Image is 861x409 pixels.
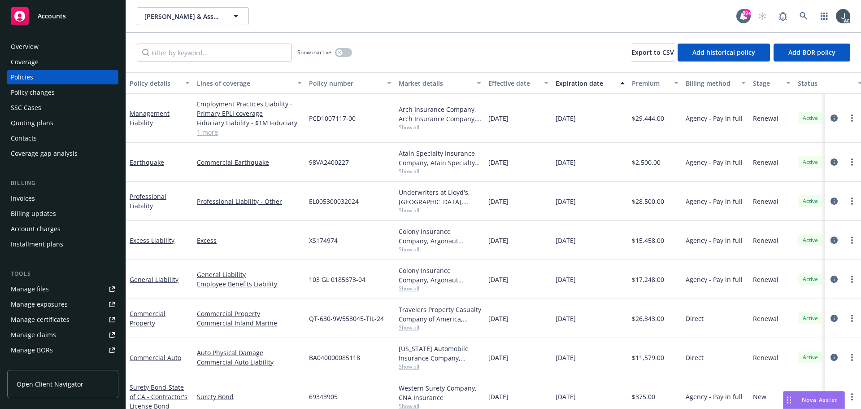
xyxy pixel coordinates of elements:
[847,113,857,123] a: more
[632,353,664,362] span: $11,579.00
[632,79,669,88] div: Premium
[552,72,628,94] button: Expiration date
[7,70,118,84] a: Policies
[686,197,743,206] span: Agency - Pay in full
[753,114,778,123] span: Renewal
[399,188,481,207] div: Underwriters at Lloyd's, [GEOGRAPHIC_DATA], [PERSON_NAME] of London, CRC Group
[197,318,302,328] a: Commercial Inland Marine
[556,275,576,284] span: [DATE]
[632,197,664,206] span: $28,500.00
[801,353,819,361] span: Active
[7,55,118,69] a: Coverage
[7,116,118,130] a: Quoting plans
[743,9,751,17] div: 99+
[829,113,839,123] a: circleInformation
[38,13,66,20] span: Accounts
[130,353,181,362] a: Commercial Auto
[802,396,837,404] span: Nova Assist
[7,297,118,312] a: Manage exposures
[11,131,37,145] div: Contacts
[11,297,68,312] div: Manage exposures
[628,72,682,94] button: Premium
[631,44,674,62] button: Export to CSV
[7,4,118,29] a: Accounts
[399,344,481,363] div: [US_STATE] Automobile Insurance Company, Mercury Insurance
[686,353,704,362] span: Direct
[847,157,857,167] a: more
[631,48,674,57] span: Export to CSV
[7,131,118,145] a: Contacts
[632,158,661,167] span: $2,500.00
[795,7,813,25] a: Search
[801,314,819,322] span: Active
[488,197,509,206] span: [DATE]
[11,222,61,236] div: Account charges
[197,270,302,279] a: General Liability
[829,157,839,167] a: circleInformation
[488,79,539,88] div: Effective date
[17,379,83,389] span: Open Client Navigator
[801,114,819,122] span: Active
[783,391,795,409] div: Drag to move
[749,72,794,94] button: Stage
[488,158,509,167] span: [DATE]
[11,70,33,84] div: Policies
[305,72,395,94] button: Policy number
[686,275,743,284] span: Agency - Pay in full
[686,392,743,401] span: Agency - Pay in full
[309,197,359,206] span: EL005300032024
[753,275,778,284] span: Renewal
[556,236,576,245] span: [DATE]
[774,7,792,25] a: Report a Bug
[556,114,576,123] span: [DATE]
[309,158,349,167] span: 98VA2400227
[11,312,70,327] div: Manage certificates
[197,99,302,118] a: Employment Practices Liability - Primary EPLI coverage
[7,179,118,188] div: Billing
[11,85,55,100] div: Policy changes
[488,236,509,245] span: [DATE]
[556,392,576,401] span: [DATE]
[309,314,384,323] span: QT-630-9W553045-TIL-24
[847,352,857,363] a: more
[309,79,382,88] div: Policy number
[11,55,39,69] div: Coverage
[7,222,118,236] a: Account charges
[847,274,857,285] a: more
[7,312,118,327] a: Manage certificates
[11,207,56,221] div: Billing updates
[836,9,850,23] img: photo
[632,392,655,401] span: $375.00
[7,328,118,342] a: Manage claims
[11,343,53,357] div: Manage BORs
[686,158,743,167] span: Agency - Pay in full
[788,48,835,57] span: Add BOR policy
[7,343,118,357] a: Manage BORs
[847,235,857,246] a: more
[297,48,331,56] span: Show inactive
[556,79,615,88] div: Expiration date
[11,116,53,130] div: Quoting plans
[556,197,576,206] span: [DATE]
[7,358,118,373] a: Summary of insurance
[632,236,664,245] span: $15,458.00
[399,305,481,324] div: Travelers Property Casualty Company of America, Travelers Insurance
[197,309,302,318] a: Commercial Property
[197,197,302,206] a: Professional Liability - Other
[847,391,857,402] a: more
[488,275,509,284] span: [DATE]
[783,391,845,409] button: Nova Assist
[399,227,481,246] div: Colony Insurance Company, Argonaut Insurance Company (Argo), Amwins
[130,79,180,88] div: Policy details
[399,246,481,253] span: Show all
[753,236,778,245] span: Renewal
[399,363,481,370] span: Show all
[197,128,302,137] a: 1 more
[11,328,56,342] div: Manage claims
[11,282,49,296] div: Manage files
[197,357,302,367] a: Commercial Auto Liability
[556,353,576,362] span: [DATE]
[774,44,850,62] button: Add BOR policy
[197,392,302,401] a: Surety Bond
[7,191,118,206] a: Invoices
